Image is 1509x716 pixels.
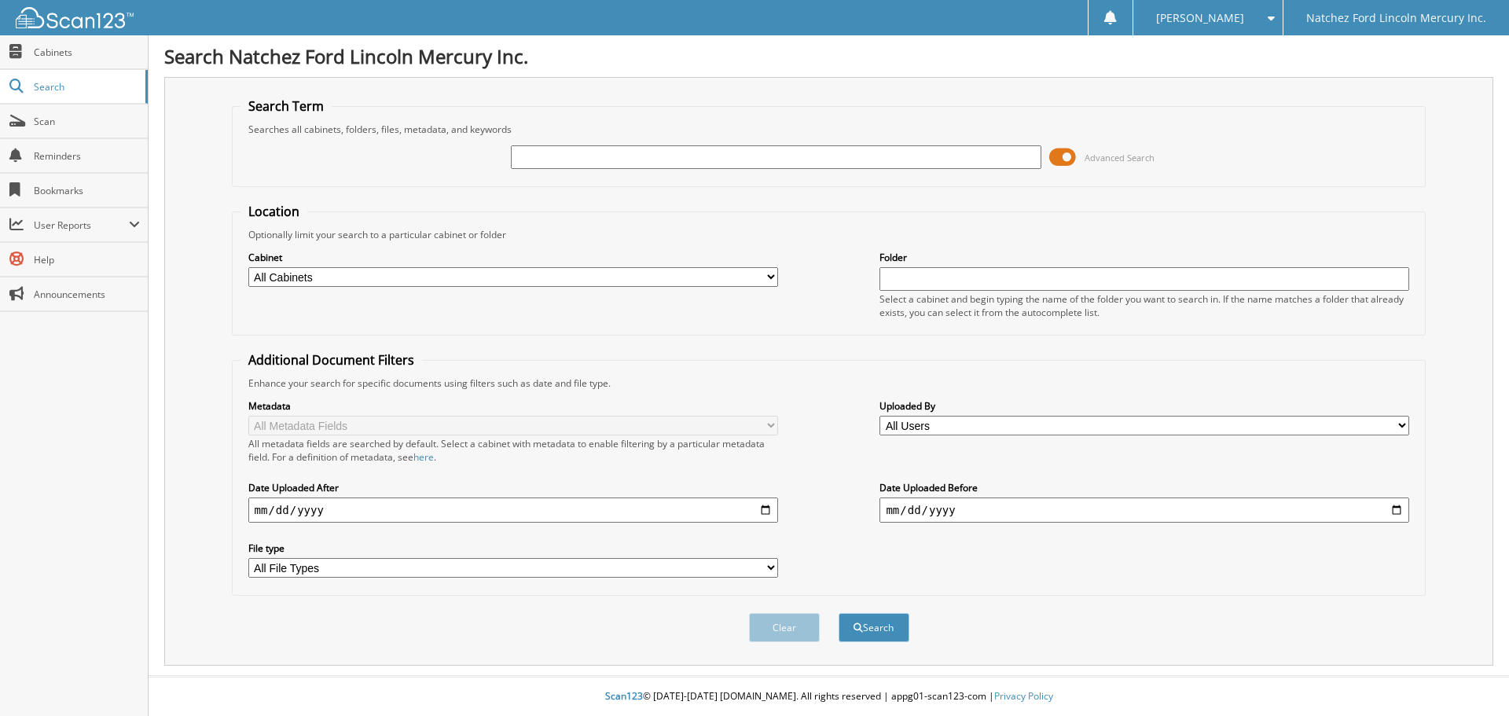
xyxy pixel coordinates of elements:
label: Date Uploaded After [248,481,778,494]
span: Reminders [34,149,140,163]
label: Uploaded By [879,399,1409,413]
span: Natchez Ford Lincoln Mercury Inc. [1306,13,1486,23]
div: © [DATE]-[DATE] [DOMAIN_NAME]. All rights reserved | appg01-scan123-com | [149,677,1509,716]
span: Announcements [34,288,140,301]
button: Clear [749,613,820,642]
img: scan123-logo-white.svg [16,7,134,28]
span: User Reports [34,218,129,232]
div: Select a cabinet and begin typing the name of the folder you want to search in. If the name match... [879,292,1409,319]
label: Metadata [248,399,778,413]
input: start [248,498,778,523]
span: Scan123 [605,689,643,703]
label: Cabinet [248,251,778,264]
span: Search [34,80,138,94]
div: All metadata fields are searched by default. Select a cabinet with metadata to enable filtering b... [248,437,778,464]
div: Searches all cabinets, folders, files, metadata, and keywords [240,123,1418,136]
span: Advanced Search [1085,152,1155,163]
h1: Search Natchez Ford Lincoln Mercury Inc. [164,43,1493,69]
label: Date Uploaded Before [879,481,1409,494]
span: Help [34,253,140,266]
input: end [879,498,1409,523]
a: here [413,450,434,464]
span: Cabinets [34,46,140,59]
legend: Additional Document Filters [240,351,422,369]
span: Scan [34,115,140,128]
div: Optionally limit your search to a particular cabinet or folder [240,228,1418,241]
span: [PERSON_NAME] [1156,13,1244,23]
legend: Search Term [240,97,332,115]
div: Enhance your search for specific documents using filters such as date and file type. [240,376,1418,390]
a: Privacy Policy [994,689,1053,703]
label: File type [248,542,778,555]
button: Search [839,613,909,642]
span: Bookmarks [34,184,140,197]
iframe: Chat Widget [1430,641,1509,716]
legend: Location [240,203,307,220]
label: Folder [879,251,1409,264]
